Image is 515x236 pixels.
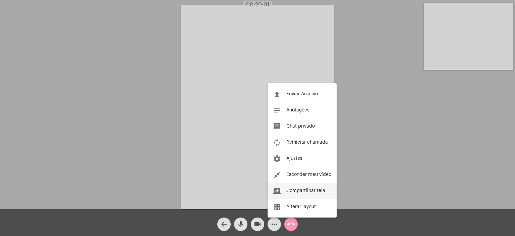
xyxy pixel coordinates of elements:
span: Enviar Arquivo [286,92,318,96]
span: Reiniciar chamada [286,140,328,145]
mat-icon: settings [273,155,281,163]
mat-icon: close_fullscreen [273,171,281,179]
mat-icon: notes [273,106,281,114]
span: Ajustes [286,156,302,161]
span: Anotações [286,108,309,112]
mat-icon: screen_share [273,187,281,195]
span: Alterar layout [286,204,316,209]
mat-icon: grid_view [273,203,281,211]
mat-icon: file_upload [273,90,281,98]
span: Compartilhar tela [286,188,325,193]
span: Chat privado [286,124,315,129]
span: Esconder meu vídeo [286,172,331,177]
mat-icon: chat [273,123,281,131]
mat-icon: autorenew [273,139,281,147]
